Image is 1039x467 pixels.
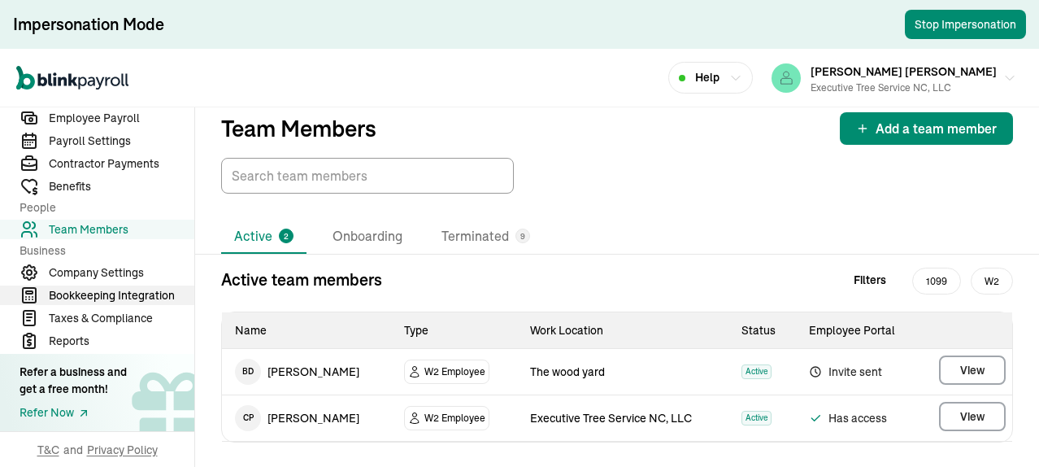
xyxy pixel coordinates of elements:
[235,359,261,385] span: B D
[49,110,194,127] span: Employee Payroll
[530,364,605,379] span: The wood yard
[905,10,1026,39] button: Stop Impersonation
[37,442,59,458] span: T&C
[13,13,164,36] div: Impersonation Mode
[939,402,1006,431] button: View
[391,312,516,349] th: Type
[958,389,1039,467] iframe: To enrich screen reader interactions, please activate Accessibility in Grammarly extension settings
[854,272,886,289] span: Filters
[49,333,194,350] span: Reports
[939,356,1006,385] button: View
[520,230,525,242] span: 9
[87,442,158,458] span: Privacy Policy
[958,389,1039,467] div: Chat Widget
[428,220,543,254] li: Terminated
[20,404,127,421] a: Refer Now
[424,364,485,380] span: W2 Employee
[530,411,692,426] span: Executive Tree Service NC, LLC
[20,364,127,398] div: Refer a business and get a free month!
[971,268,1013,295] span: W2
[424,410,485,426] span: W2 Employee
[221,268,382,292] p: Active team members
[222,349,391,395] td: [PERSON_NAME]
[222,395,391,441] td: [PERSON_NAME]
[811,81,997,95] div: Executive Tree Service NC, LLC
[912,268,961,295] span: 1099
[811,64,997,79] span: [PERSON_NAME] [PERSON_NAME]
[668,62,753,94] button: Help
[765,58,1023,98] button: [PERSON_NAME] [PERSON_NAME]Executive Tree Service NC, LLC
[221,158,514,194] input: TextInput
[840,112,1013,145] button: Add a team member
[222,312,391,349] th: Name
[20,242,185,260] span: Business
[49,310,194,327] span: Taxes & Compliance
[809,362,909,382] span: Invite sent
[876,119,997,138] span: Add a team member
[16,55,128,102] nav: Global
[221,116,376,142] p: Team Members
[695,69,719,86] span: Help
[809,323,895,338] span: Employee Portal
[20,199,185,216] span: People
[320,220,415,254] li: Onboarding
[221,220,306,254] li: Active
[741,364,772,379] span: Active
[49,287,194,304] span: Bookkeeping Integration
[49,264,194,282] span: Company Settings
[728,312,796,349] th: Status
[960,362,985,378] span: View
[741,411,772,426] span: Active
[284,230,289,242] span: 2
[49,221,194,238] span: Team Members
[49,178,194,195] span: Benefits
[235,405,261,431] span: C P
[517,312,728,349] th: Work Location
[809,408,909,428] span: Has access
[49,155,194,172] span: Contractor Payments
[49,133,194,150] span: Payroll Settings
